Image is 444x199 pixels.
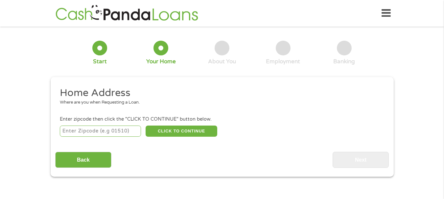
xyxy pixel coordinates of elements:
h2: Home Address [60,87,379,100]
input: Enter Zipcode (e.g 01510) [60,126,141,137]
div: Where are you when Requesting a Loan. [60,99,379,106]
div: Your Home [146,58,176,65]
div: Enter zipcode then click the "CLICK TO CONTINUE" button below. [60,116,384,123]
button: CLICK TO CONTINUE [146,126,217,137]
div: About You [208,58,236,65]
img: GetLoanNow Logo [54,4,200,23]
input: Next [333,152,389,168]
div: Employment [266,58,300,65]
input: Back [55,152,111,168]
div: Banking [333,58,355,65]
div: Start [93,58,107,65]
